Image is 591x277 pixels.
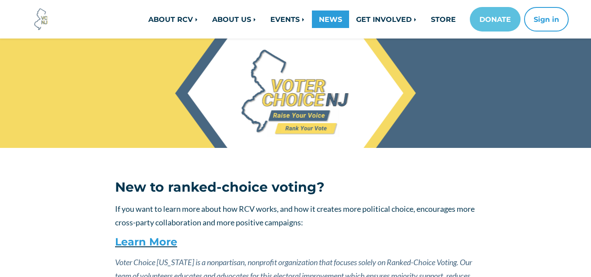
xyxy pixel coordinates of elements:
a: EVENTS [263,11,312,28]
a: STORE [424,11,463,28]
nav: Main navigation [108,7,569,32]
a: DONATE [470,7,521,32]
a: GET INVOLVED [349,11,424,28]
h3: New to ranked-choice voting? [115,179,476,195]
a: NEWS [312,11,349,28]
a: Learn More [115,235,177,248]
p: If you want to learn more about how RCV works, and how it creates more political choice, encourag... [115,202,476,229]
button: Sign in or sign up [524,7,569,32]
a: ABOUT RCV [141,11,205,28]
a: ABOUT US [205,11,263,28]
img: Voter Choice NJ [29,7,53,31]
